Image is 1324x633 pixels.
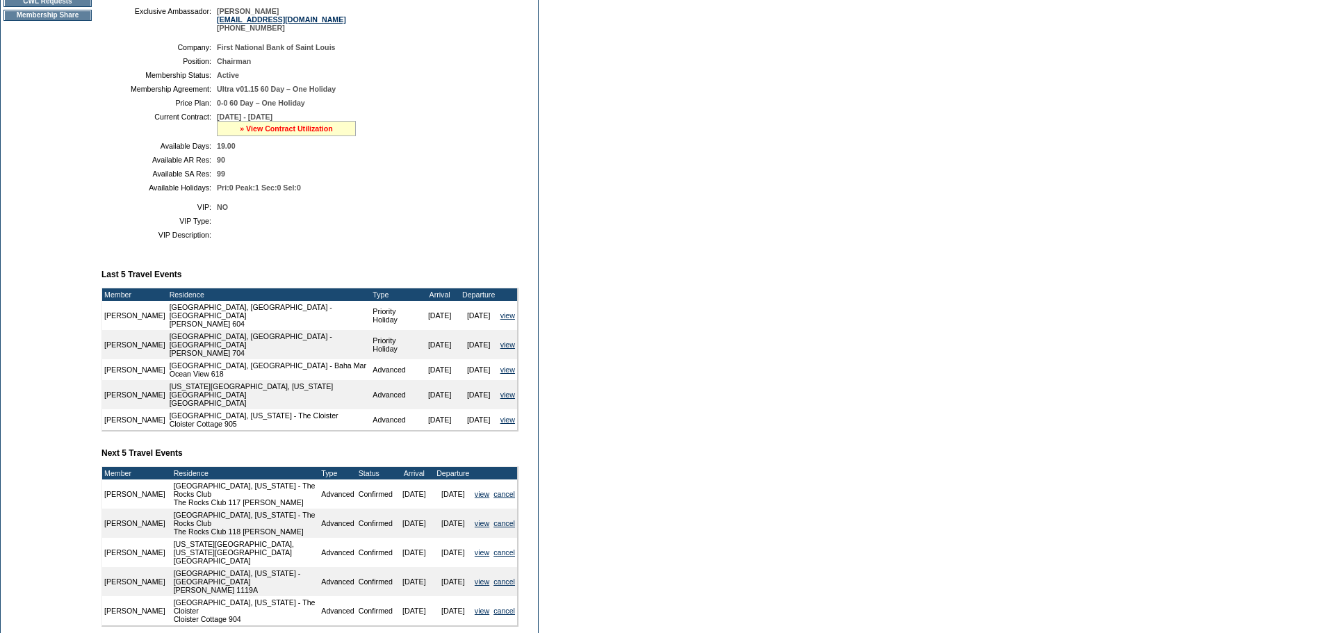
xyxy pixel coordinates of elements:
a: view [500,416,515,424]
td: VIP Type: [107,217,211,225]
td: Departure [459,288,498,301]
td: [DATE] [434,509,473,538]
td: [DATE] [459,359,498,380]
a: [EMAIL_ADDRESS][DOMAIN_NAME] [217,15,346,24]
a: view [475,607,489,615]
td: Status [357,467,395,479]
a: cancel [493,548,515,557]
td: Confirmed [357,479,395,509]
td: [PERSON_NAME] [102,380,167,409]
td: [DATE] [434,479,473,509]
td: [GEOGRAPHIC_DATA], [US_STATE] - [GEOGRAPHIC_DATA] [PERSON_NAME] 1119A [172,567,320,596]
span: Chairman [217,57,251,65]
td: [DATE] [395,596,434,625]
td: [GEOGRAPHIC_DATA], [GEOGRAPHIC_DATA] - Baha Mar Ocean View 618 [167,359,371,380]
td: [GEOGRAPHIC_DATA], [US_STATE] - The Rocks Club The Rocks Club 117 [PERSON_NAME] [172,479,320,509]
span: 19.00 [217,142,236,150]
span: Ultra v01.15 60 Day – One Holiday [217,85,336,93]
td: Priority Holiday [370,330,420,359]
td: Departure [434,467,473,479]
td: Priority Holiday [370,301,420,330]
td: [PERSON_NAME] [102,409,167,430]
a: cancel [493,490,515,498]
td: VIP Description: [107,231,211,239]
td: Advanced [319,509,356,538]
td: [PERSON_NAME] [102,479,167,509]
span: First National Bank of Saint Louis [217,43,336,51]
td: Available Holidays: [107,183,211,192]
a: view [475,519,489,527]
td: Arrival [395,467,434,479]
td: Membership Status: [107,71,211,79]
td: [DATE] [459,330,498,359]
td: Membership Share [3,10,92,21]
td: [DATE] [395,567,434,596]
td: [DATE] [395,479,434,509]
td: VIP: [107,203,211,211]
td: Price Plan: [107,99,211,107]
a: view [475,577,489,586]
td: [PERSON_NAME] [102,359,167,380]
td: [US_STATE][GEOGRAPHIC_DATA], [US_STATE][GEOGRAPHIC_DATA] [GEOGRAPHIC_DATA] [172,538,320,567]
a: » View Contract Utilization [240,124,333,133]
td: Advanced [370,359,420,380]
td: Type [319,467,356,479]
td: Advanced [370,380,420,409]
td: Confirmed [357,567,395,596]
td: Exclusive Ambassador: [107,7,211,32]
span: 99 [217,170,225,178]
a: cancel [493,577,515,586]
td: [PERSON_NAME] [102,330,167,359]
td: Arrival [420,288,459,301]
td: [DATE] [420,301,459,330]
td: [PERSON_NAME] [102,596,167,625]
td: Confirmed [357,538,395,567]
a: cancel [493,607,515,615]
b: Next 5 Travel Events [101,448,183,458]
a: cancel [493,519,515,527]
td: Confirmed [357,596,395,625]
td: [PERSON_NAME] [102,509,167,538]
b: Last 5 Travel Events [101,270,181,279]
td: [DATE] [420,380,459,409]
span: Active [217,71,239,79]
td: Residence [167,288,371,301]
td: Available SA Res: [107,170,211,178]
span: Pri:0 Peak:1 Sec:0 Sel:0 [217,183,301,192]
span: [DATE] - [DATE] [217,113,272,121]
span: 0-0 60 Day – One Holiday [217,99,305,107]
td: Member [102,288,167,301]
td: Advanced [319,479,356,509]
td: Advanced [319,567,356,596]
td: [DATE] [420,359,459,380]
td: [DATE] [420,409,459,430]
td: Position: [107,57,211,65]
td: Advanced [319,538,356,567]
td: [DATE] [395,509,434,538]
a: view [500,365,515,374]
td: Confirmed [357,509,395,538]
td: [PERSON_NAME] [102,567,167,596]
span: NO [217,203,228,211]
td: Membership Agreement: [107,85,211,93]
a: view [475,548,489,557]
td: Advanced [319,596,356,625]
td: Residence [172,467,320,479]
td: [DATE] [395,538,434,567]
td: Company: [107,43,211,51]
td: [GEOGRAPHIC_DATA], [GEOGRAPHIC_DATA] - [GEOGRAPHIC_DATA] [PERSON_NAME] 704 [167,330,371,359]
a: view [500,391,515,399]
td: Advanced [370,409,420,430]
td: Available Days: [107,142,211,150]
a: view [475,490,489,498]
td: Type [370,288,420,301]
td: [DATE] [459,380,498,409]
td: [US_STATE][GEOGRAPHIC_DATA], [US_STATE][GEOGRAPHIC_DATA] [GEOGRAPHIC_DATA] [167,380,371,409]
td: [DATE] [434,596,473,625]
td: [GEOGRAPHIC_DATA], [GEOGRAPHIC_DATA] - [GEOGRAPHIC_DATA] [PERSON_NAME] 604 [167,301,371,330]
a: view [500,311,515,320]
td: [GEOGRAPHIC_DATA], [US_STATE] - The Cloister Cloister Cottage 904 [172,596,320,625]
td: [GEOGRAPHIC_DATA], [US_STATE] - The Cloister Cloister Cottage 905 [167,409,371,430]
td: [PERSON_NAME] [102,301,167,330]
td: [DATE] [420,330,459,359]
